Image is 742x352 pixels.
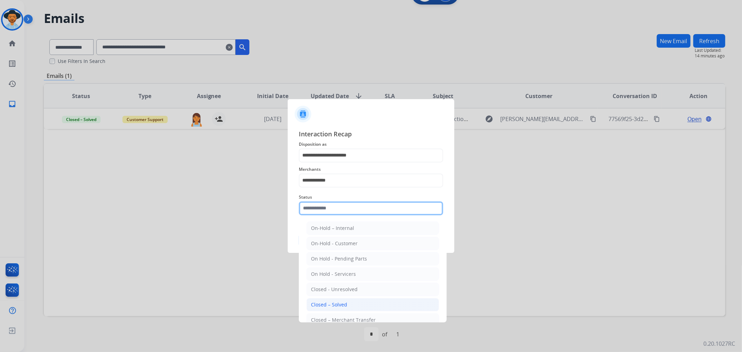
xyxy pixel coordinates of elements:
p: 0.20.1027RC [703,339,735,348]
div: On-Hold - Customer [311,240,358,247]
img: contactIcon [295,106,311,122]
span: Merchants [299,165,443,174]
div: On Hold - Pending Parts [311,255,367,262]
div: Closed – Solved [311,301,347,308]
span: Status [299,193,443,201]
span: Disposition as [299,140,443,149]
div: On Hold - Servicers [311,271,356,278]
div: Closed – Merchant Transfer [311,317,376,323]
div: On-Hold – Internal [311,225,354,232]
div: Closed - Unresolved [311,286,358,293]
span: Interaction Recap [299,129,443,140]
